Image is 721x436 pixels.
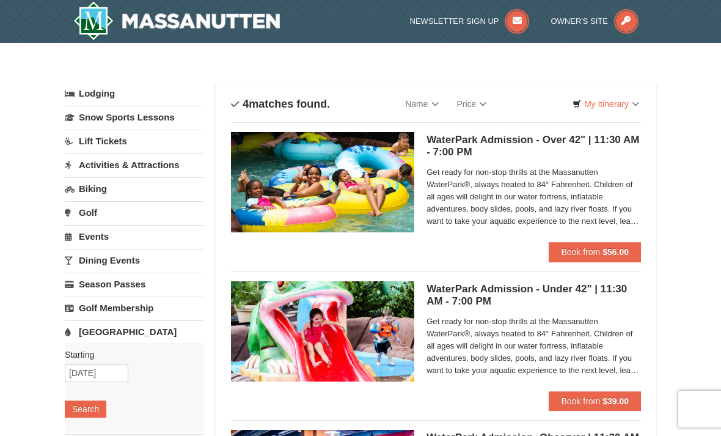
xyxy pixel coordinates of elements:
h5: WaterPark Admission - Over 42" | 11:30 AM - 7:00 PM [426,134,641,158]
a: Lift Tickets [65,130,203,152]
span: Newsletter Sign Up [410,17,499,26]
strong: $56.00 [602,247,629,257]
a: Events [65,225,203,248]
button: Search [65,401,106,418]
a: Name [396,92,447,116]
h5: WaterPark Admission - Under 42" | 11:30 AM - 7:00 PM [426,283,641,308]
a: Golf Membership [65,297,203,319]
span: Book from [561,396,600,406]
a: Golf [65,201,203,224]
a: My Itinerary [565,95,647,113]
img: Massanutten Resort Logo [73,1,280,40]
a: Biking [65,177,203,200]
a: Price [448,92,496,116]
span: Owner's Site [551,17,608,26]
a: Newsletter Sign Up [410,17,530,26]
a: [GEOGRAPHIC_DATA] [65,320,203,343]
span: Book from [561,247,600,257]
a: Lodging [65,83,203,105]
span: Get ready for non-stop thrills at the Massanutten WaterPark®, always heated to 84° Fahrenheit. Ch... [426,166,641,227]
span: Get ready for non-stop thrills at the Massanutten WaterPark®, always heated to 84° Fahrenheit. Ch... [426,316,641,377]
a: Owner's Site [551,17,639,26]
button: Book from $56.00 [549,242,641,262]
label: Starting [65,349,194,361]
a: Snow Sports Lessons [65,106,203,128]
button: Book from $39.00 [549,391,641,411]
a: Season Passes [65,273,203,295]
img: 6619917-1560-394ba125.jpg [231,132,414,232]
strong: $39.00 [602,396,629,406]
a: Activities & Attractions [65,153,203,176]
a: Dining Events [65,249,203,272]
a: Massanutten Resort [73,1,280,40]
img: 6619917-1570-0b90b492.jpg [231,281,414,382]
